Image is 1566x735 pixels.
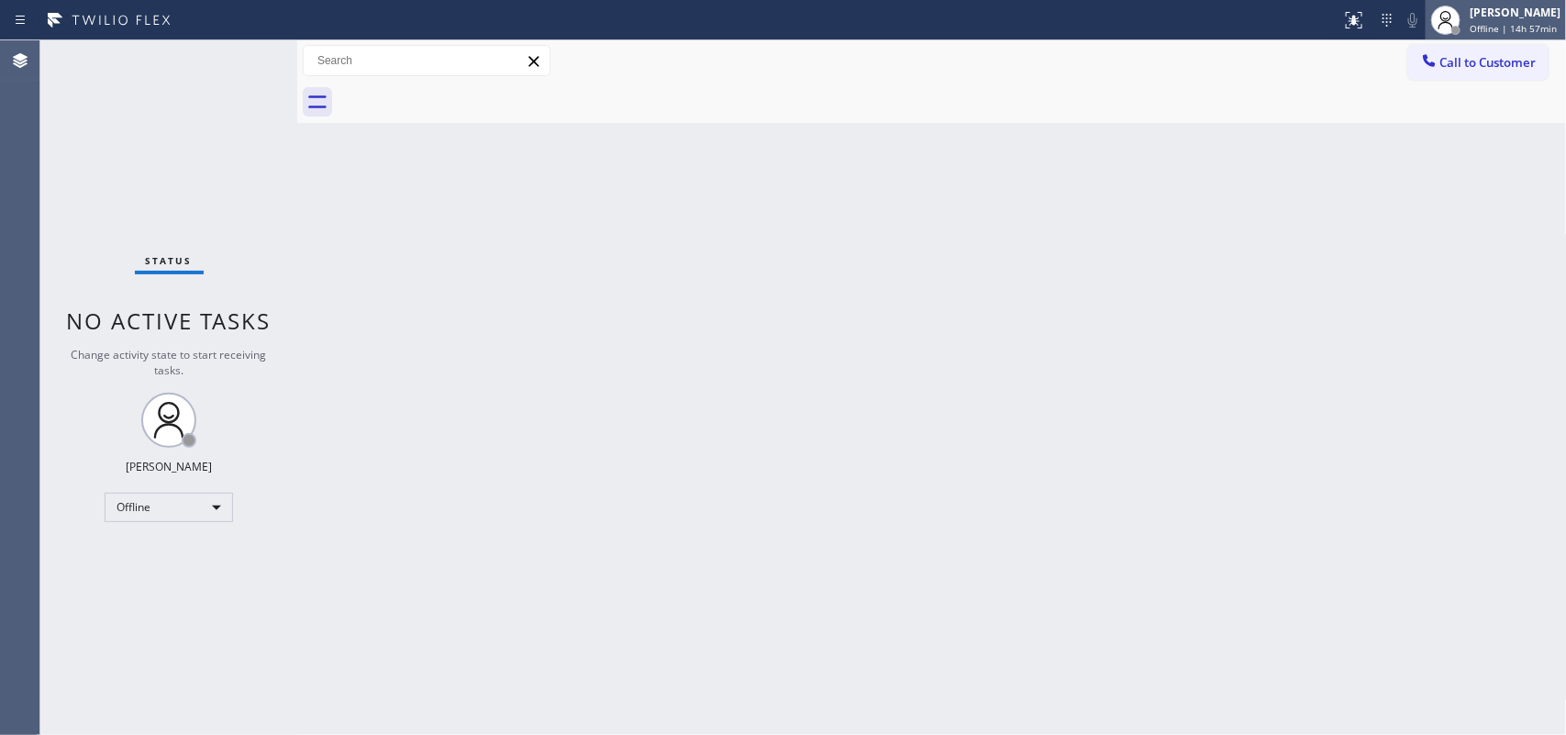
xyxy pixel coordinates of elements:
[146,254,193,267] span: Status
[67,306,272,336] span: No active tasks
[105,493,233,522] div: Offline
[1400,7,1426,33] button: Mute
[72,347,267,378] span: Change activity state to start receiving tasks.
[1408,45,1549,80] button: Call to Customer
[1470,22,1557,35] span: Offline | 14h 57min
[1470,5,1560,20] div: [PERSON_NAME]
[304,46,550,75] input: Search
[1440,54,1537,71] span: Call to Customer
[126,459,212,474] div: [PERSON_NAME]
